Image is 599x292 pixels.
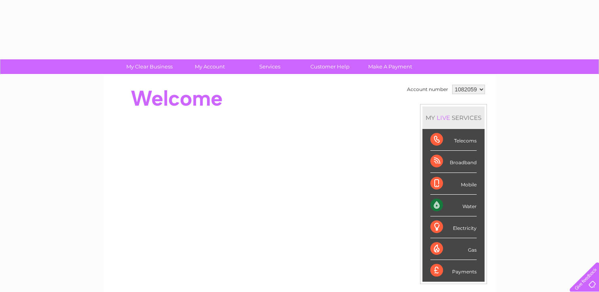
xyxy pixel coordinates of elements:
[435,114,452,121] div: LIVE
[430,260,477,281] div: Payments
[430,129,477,151] div: Telecoms
[430,238,477,260] div: Gas
[117,59,182,74] a: My Clear Business
[430,216,477,238] div: Electricity
[405,83,450,96] td: Account number
[430,195,477,216] div: Water
[357,59,423,74] a: Make A Payment
[430,173,477,195] div: Mobile
[422,106,485,129] div: MY SERVICES
[237,59,302,74] a: Services
[177,59,242,74] a: My Account
[297,59,363,74] a: Customer Help
[430,151,477,173] div: Broadband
